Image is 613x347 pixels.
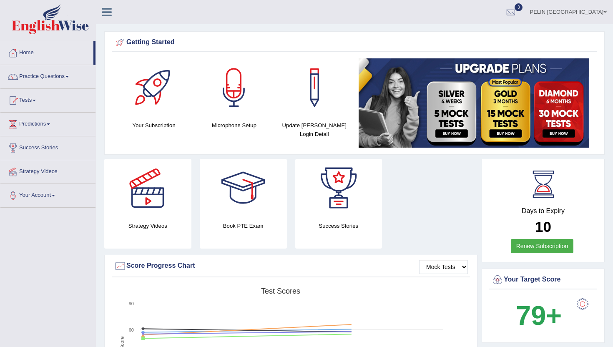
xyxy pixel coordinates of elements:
[511,239,574,253] a: Renew Subscription
[200,221,287,230] h4: Book PTE Exam
[114,36,595,49] div: Getting Started
[535,219,551,235] b: 10
[0,160,95,181] a: Strategy Videos
[359,58,589,148] img: small5.jpg
[198,121,270,130] h4: Microphone Setup
[0,113,95,133] a: Predictions
[516,300,562,331] b: 79+
[104,221,191,230] h4: Strategy Videos
[295,221,382,230] h4: Success Stories
[491,207,595,215] h4: Days to Expiry
[0,136,95,157] a: Success Stories
[118,121,190,130] h4: Your Subscription
[491,274,595,286] div: Your Target Score
[515,3,523,11] span: 3
[129,301,134,306] text: 90
[129,327,134,332] text: 60
[0,41,93,62] a: Home
[0,89,95,110] a: Tests
[279,121,350,138] h4: Update [PERSON_NAME] Login Detail
[0,65,95,86] a: Practice Questions
[261,287,300,295] tspan: Test scores
[0,184,95,205] a: Your Account
[114,260,468,272] div: Score Progress Chart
